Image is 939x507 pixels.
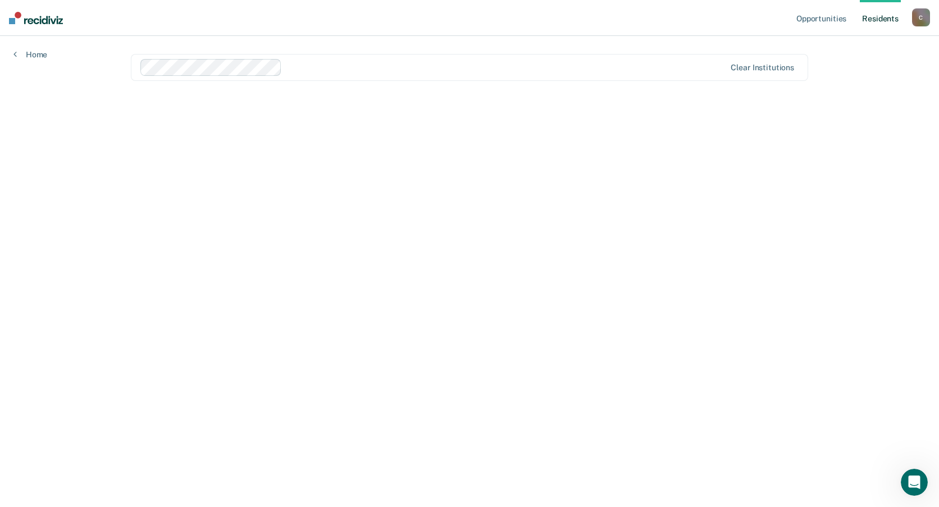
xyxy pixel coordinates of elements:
a: Home [13,49,47,60]
div: Clear institutions [731,63,794,73]
button: C [912,8,930,26]
iframe: Intercom live chat [901,469,928,496]
img: Recidiviz [9,12,63,24]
